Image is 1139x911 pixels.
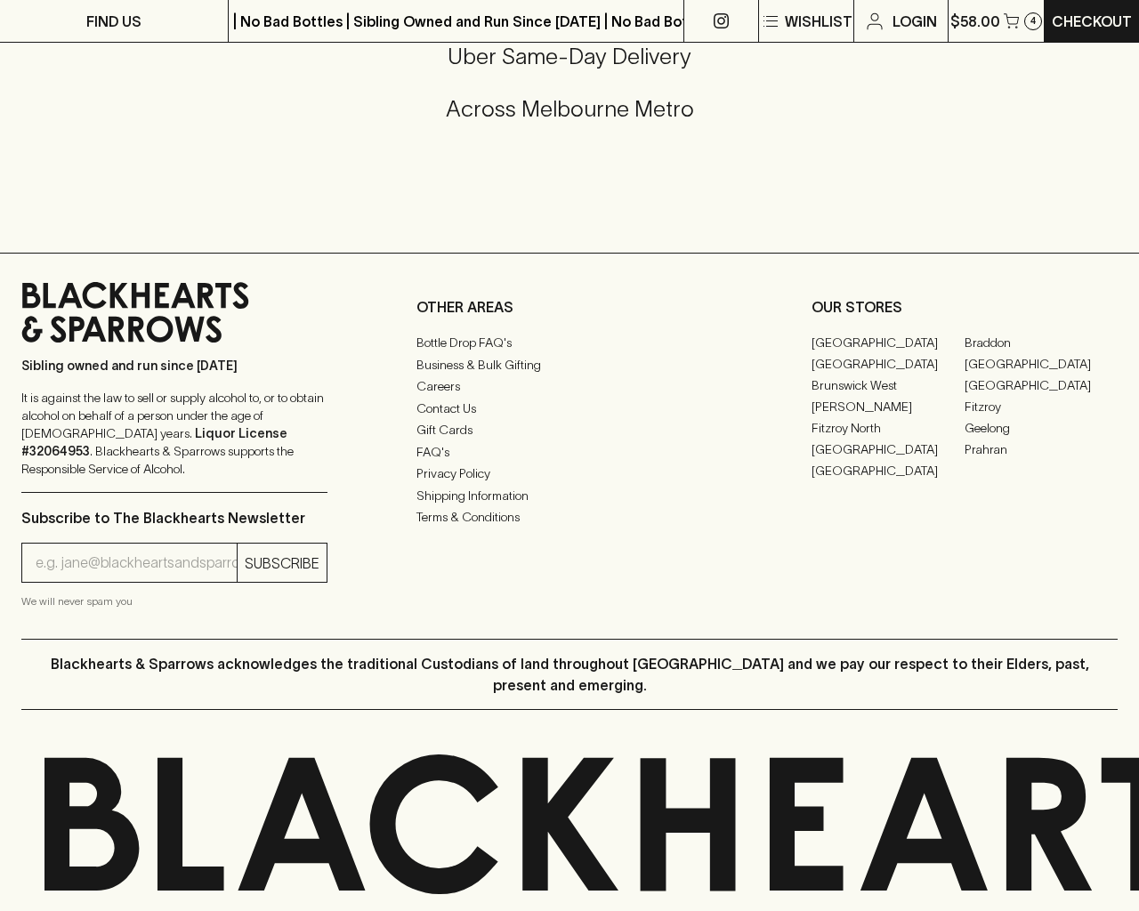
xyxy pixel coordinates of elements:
[416,420,723,441] a: Gift Cards
[812,417,965,439] a: Fitzroy North
[416,507,723,528] a: Terms & Conditions
[21,389,327,478] p: It is against the law to sell or supply alcohol to, or to obtain alcohol on behalf of a person un...
[965,332,1118,353] a: Braddon
[812,332,965,353] a: [GEOGRAPHIC_DATA]
[21,593,327,610] p: We will never spam you
[416,485,723,506] a: Shipping Information
[21,94,1118,124] h5: Across Melbourne Metro
[21,357,327,375] p: Sibling owned and run since [DATE]
[965,396,1118,417] a: Fitzroy
[238,544,327,582] button: SUBSCRIBE
[245,552,319,574] p: SUBSCRIBE
[416,398,723,419] a: Contact Us
[812,439,965,460] a: [GEOGRAPHIC_DATA]
[36,549,237,577] input: e.g. jane@blackheartsandsparrows.com.au
[416,376,723,398] a: Careers
[1052,11,1132,32] p: Checkout
[416,441,723,463] a: FAQ's
[416,464,723,485] a: Privacy Policy
[1030,16,1036,26] p: 4
[812,460,965,481] a: [GEOGRAPHIC_DATA]
[965,353,1118,375] a: [GEOGRAPHIC_DATA]
[812,296,1118,318] p: OUR STORES
[86,11,141,32] p: FIND US
[965,417,1118,439] a: Geelong
[21,507,327,528] p: Subscribe to The Blackhearts Newsletter
[812,396,965,417] a: [PERSON_NAME]
[965,439,1118,460] a: Prahran
[35,653,1104,696] p: Blackhearts & Sparrows acknowledges the traditional Custodians of land throughout [GEOGRAPHIC_DAT...
[416,296,723,318] p: OTHER AREAS
[893,11,937,32] p: Login
[785,11,852,32] p: Wishlist
[21,42,1118,71] h5: Uber Same-Day Delivery
[965,375,1118,396] a: [GEOGRAPHIC_DATA]
[416,354,723,375] a: Business & Bulk Gifting
[812,353,965,375] a: [GEOGRAPHIC_DATA]
[812,375,965,396] a: Brunswick West
[950,11,1000,32] p: $58.00
[416,333,723,354] a: Bottle Drop FAQ's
